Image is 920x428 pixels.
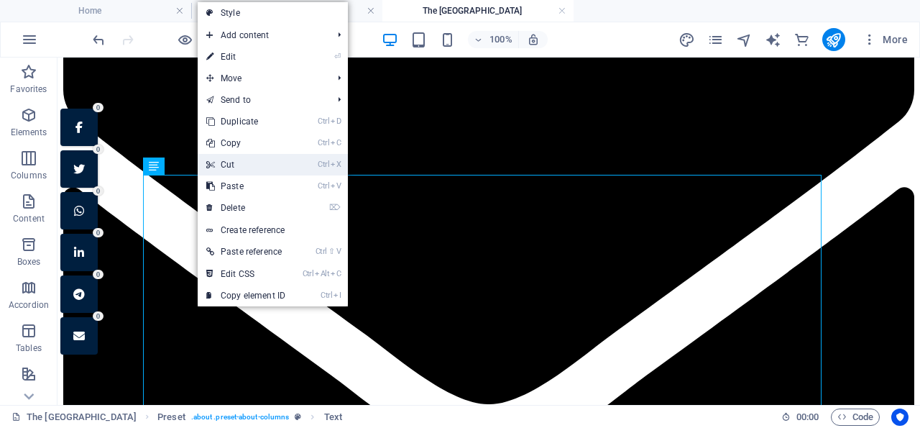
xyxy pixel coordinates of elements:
button: commerce [793,31,811,48]
i: D [331,117,341,126]
button: publish [822,28,845,51]
button: undo [90,31,107,48]
span: Click to select. Double-click to edit [324,409,342,426]
i: Design (Ctrl+Alt+Y) [678,32,695,48]
button: 100% [468,31,519,48]
span: More [862,32,908,47]
a: CtrlXCut [198,154,294,176]
i: C [331,269,341,278]
button: design [678,31,696,48]
h6: Session time [781,409,819,426]
i: On resize automatically adjust zoom level to fit chosen device. [527,33,540,46]
i: X [331,160,341,169]
i: Ctrl [321,291,332,300]
h6: 100% [489,31,512,48]
a: CtrlAltCEdit CSS [198,263,294,285]
button: More [857,28,914,51]
i: Ctrl [316,247,327,256]
span: Add content [198,24,326,46]
a: Create reference [198,219,348,241]
h4: Museums of [GEOGRAPHIC_DATA] [191,3,382,19]
i: Commerce [793,32,810,48]
button: text_generator [765,31,782,48]
i: V [336,247,341,256]
i: I [333,291,341,300]
i: Ctrl [318,160,329,169]
i: ⌦ [329,203,341,212]
a: ⌦Delete [198,197,294,219]
nav: breadcrumb [157,409,342,426]
p: Elements [11,127,47,138]
i: ⇧ [328,247,335,256]
a: CtrlVPaste [198,176,294,197]
i: Undo: Change link (Ctrl+Z) [91,32,107,48]
button: pages [707,31,724,48]
i: AI Writer [765,32,781,48]
h4: The [GEOGRAPHIC_DATA] [382,3,574,19]
p: Features [11,386,46,397]
p: Content [13,213,45,224]
p: Tables [16,342,42,354]
a: Style [198,2,348,24]
button: Code [831,409,880,426]
a: Ctrl⇧VPaste reference [198,241,294,263]
i: Navigator [736,32,753,48]
i: V [331,181,341,191]
a: CtrlDDuplicate [198,111,294,132]
i: ⏎ [334,52,341,61]
i: Pages (Ctrl+Alt+S) [707,32,724,48]
p: Columns [11,170,47,181]
a: Click to cancel selection. Double-click to open Pages [11,409,137,426]
button: Usercentrics [891,409,908,426]
i: Ctrl [318,117,329,126]
a: CtrlICopy element ID [198,285,294,306]
p: Favorites [10,83,47,95]
span: 00 00 [796,409,819,426]
p: Boxes [17,256,41,268]
span: : [806,411,809,422]
p: Accordion [9,299,49,311]
a: ⏎Edit [198,46,294,68]
a: Send to [198,89,326,111]
i: Ctrl [318,181,329,191]
span: Code [837,409,873,426]
span: Move [198,68,326,89]
i: Ctrl [318,138,329,147]
i: Alt [315,269,329,278]
i: C [331,138,341,147]
a: CtrlCCopy [198,132,294,154]
i: Ctrl [303,269,314,278]
i: This element is a customizable preset [295,413,301,421]
i: Publish [825,32,842,48]
span: Click to select. Double-click to edit [157,409,185,426]
span: . about .preset-about-columns [191,409,290,426]
button: navigator [736,31,753,48]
